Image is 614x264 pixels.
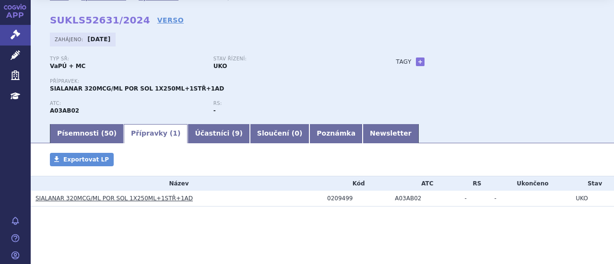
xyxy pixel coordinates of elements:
[124,124,188,143] a: Přípravky (1)
[464,195,466,202] span: -
[50,79,377,84] p: Přípravek:
[327,195,390,202] div: 0209499
[213,56,367,62] p: Stav řízení:
[50,124,124,143] a: Písemnosti (50)
[55,35,85,43] span: Zahájeno:
[396,56,412,68] h3: Tagy
[309,124,363,143] a: Poznámka
[88,36,111,43] strong: [DATE]
[50,56,204,62] p: Typ SŘ:
[235,129,240,137] span: 9
[50,85,224,92] span: SIALANAR 320MCG/ML POR SOL 1X250ML+1STŘ+1AD
[390,191,460,207] td: GLYKOPYRRONIUM-BROMID
[322,176,390,191] th: Kód
[571,176,614,191] th: Stav
[213,107,216,114] strong: -
[157,15,184,25] a: VERSO
[213,63,227,69] strong: UKO
[50,101,204,106] p: ATC:
[571,191,614,207] td: UKO
[50,63,85,69] strong: VaPÚ + MC
[363,124,419,143] a: Newsletter
[31,176,322,191] th: Název
[416,57,425,66] a: +
[104,129,113,137] span: 50
[50,107,79,114] strong: GLYKOPYRRONIUM-BROMID
[250,124,309,143] a: Sloučení (0)
[35,195,193,202] a: SIALANAR 320MCG/ML POR SOL 1X250ML+1STŘ+1AD
[63,156,109,163] span: Exportovat LP
[50,14,150,26] strong: SUKLS52631/2024
[188,124,249,143] a: Účastníci (9)
[213,101,367,106] p: RS:
[390,176,460,191] th: ATC
[490,176,571,191] th: Ukončeno
[295,129,299,137] span: 0
[50,153,114,166] a: Exportovat LP
[173,129,177,137] span: 1
[460,176,489,191] th: RS
[495,195,496,202] span: -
